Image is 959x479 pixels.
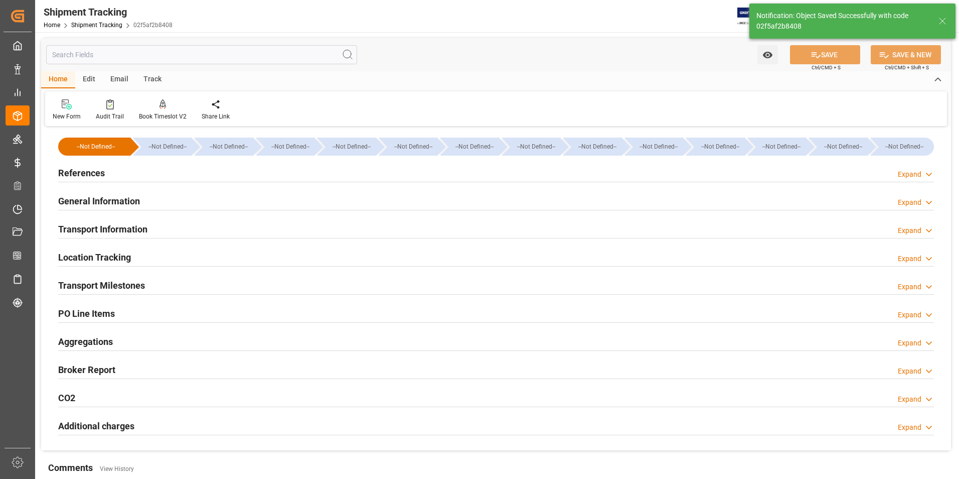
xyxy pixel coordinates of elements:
[58,279,145,292] h2: Transport Milestones
[634,138,683,156] div: --Not Defined--
[880,138,929,156] div: --Not Defined--
[204,138,253,156] div: --Not Defined--
[48,461,93,474] h2: Comments
[686,138,744,156] div: --Not Defined--
[757,138,806,156] div: --Not Defined--
[58,419,134,433] h2: Additional charges
[327,138,376,156] div: --Not Defined--
[58,335,113,348] h2: Aggregations
[512,138,560,156] div: --Not Defined--
[696,138,744,156] div: --Not Defined--
[747,138,806,156] div: --Not Defined--
[379,138,437,156] div: --Not Defined--
[819,138,867,156] div: --Not Defined--
[809,138,867,156] div: --Not Defined--
[58,166,105,180] h2: References
[58,307,115,320] h2: PO Line Items
[58,391,75,405] h2: CO2
[143,138,192,156] div: --Not Defined--
[133,138,192,156] div: --Not Defined--
[44,5,173,20] div: Shipment Tracking
[812,64,841,71] span: Ctrl/CMD + S
[58,363,115,377] h2: Broker Report
[737,8,772,25] img: Exertis%20JAM%20-%20Email%20Logo.jpg_1722504956.jpg
[58,138,130,156] div: --Not Defined--
[139,112,187,121] div: Book Timeslot V2
[898,282,921,292] div: Expand
[46,45,357,64] input: Search Fields
[136,71,169,88] div: Track
[624,138,683,156] div: --Not Defined--
[44,22,60,29] a: Home
[898,310,921,320] div: Expand
[502,138,560,156] div: --Not Defined--
[68,138,123,156] div: --Not Defined--
[41,71,75,88] div: Home
[898,366,921,377] div: Expand
[898,197,921,208] div: Expand
[757,45,778,64] button: open menu
[103,71,136,88] div: Email
[256,138,314,156] div: --Not Defined--
[898,254,921,264] div: Expand
[58,222,147,236] h2: Transport Information
[75,71,103,88] div: Edit
[96,112,124,121] div: Audit Trail
[898,394,921,405] div: Expand
[898,225,921,236] div: Expand
[194,138,253,156] div: --Not Defined--
[100,465,134,472] a: View History
[790,45,860,64] button: SAVE
[317,138,376,156] div: --Not Defined--
[71,22,122,29] a: Shipment Tracking
[898,338,921,348] div: Expand
[389,138,437,156] div: --Not Defined--
[450,138,499,156] div: --Not Defined--
[563,138,621,156] div: --Not Defined--
[885,64,929,71] span: Ctrl/CMD + Shift + S
[202,112,230,121] div: Share Link
[870,138,934,156] div: --Not Defined--
[871,45,941,64] button: SAVE & NEW
[898,169,921,180] div: Expand
[58,251,131,264] h2: Location Tracking
[440,138,499,156] div: --Not Defined--
[573,138,621,156] div: --Not Defined--
[53,112,81,121] div: New Form
[58,194,140,208] h2: General Information
[266,138,314,156] div: --Not Defined--
[898,422,921,433] div: Expand
[756,11,929,32] div: Notification: Object Saved Successfully with code 02f5af2b8408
